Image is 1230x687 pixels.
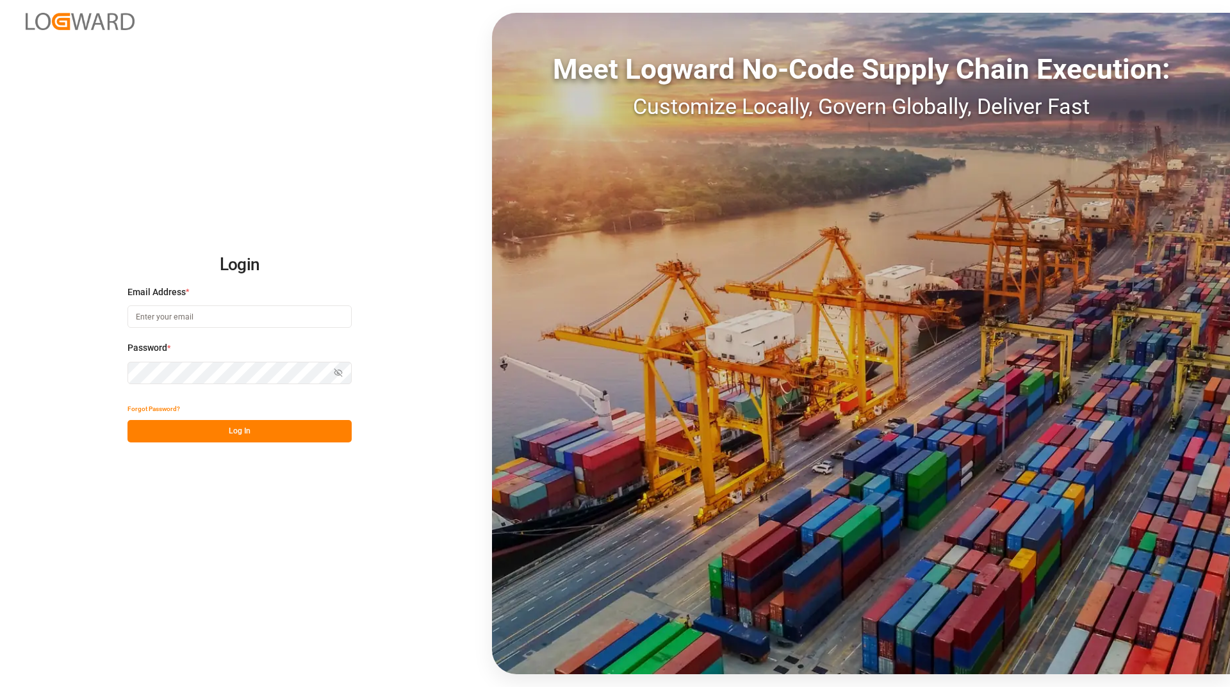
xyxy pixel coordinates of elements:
[127,420,352,442] button: Log In
[492,90,1230,123] div: Customize Locally, Govern Globally, Deliver Fast
[492,48,1230,90] div: Meet Logward No-Code Supply Chain Execution:
[127,341,167,355] span: Password
[127,398,180,420] button: Forgot Password?
[127,305,352,328] input: Enter your email
[127,286,186,299] span: Email Address
[127,245,352,286] h2: Login
[26,13,135,30] img: Logward_new_orange.png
